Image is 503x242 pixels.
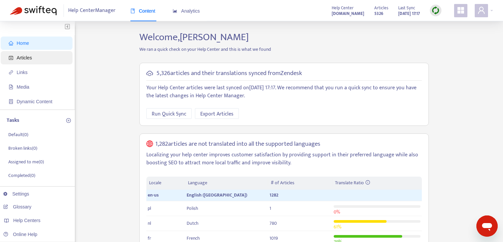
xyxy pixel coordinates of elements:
[139,29,249,45] span: Welcome, [PERSON_NAME]
[8,131,28,138] p: Default ( 0 )
[13,218,41,223] span: Help Centers
[3,232,37,237] a: Online Help
[10,6,57,15] img: Swifteq
[334,223,341,231] span: 61 %
[173,8,200,14] span: Analytics
[17,84,29,90] span: Media
[195,108,239,119] button: Export Articles
[3,191,29,197] a: Settings
[146,70,153,77] span: cloud-sync
[187,191,247,199] span: English ([GEOGRAPHIC_DATA])
[187,234,200,242] span: French
[374,10,383,17] strong: 5326
[17,70,28,75] span: Links
[17,40,29,46] span: Home
[187,204,198,212] span: Polish
[187,219,199,227] span: Dutch
[8,172,35,179] p: Completed ( 0 )
[7,117,19,124] p: Tasks
[3,204,31,209] a: Glossary
[146,177,186,190] th: Locale
[156,70,302,77] h5: 5,326 articles and their translations synced from Zendesk
[130,8,155,14] span: Content
[9,41,13,45] span: home
[269,219,277,227] span: 780
[155,140,320,148] h5: 1,282 articles are not translated into all the supported languages
[134,46,434,53] p: We ran a quick check on your Help Center and this is what we found
[374,4,388,12] span: Articles
[269,234,278,242] span: 1019
[148,204,151,212] span: pl
[269,204,271,212] span: 1
[152,110,186,118] span: Run Quick Sync
[185,177,268,190] th: Language
[9,70,13,75] span: link
[8,158,44,165] p: Assigned to me ( 0 )
[431,6,440,15] img: sync.dc5367851b00ba804db3.png
[477,6,485,14] span: user
[66,118,71,123] span: plus-circle
[334,208,340,216] span: 0 %
[68,4,115,17] span: Help Center Manager
[17,55,32,60] span: Articles
[269,191,278,199] span: 1282
[8,145,37,152] p: Broken links ( 0 )
[146,84,422,100] p: Your Help Center articles were last synced on [DATE] 17:17 . We recommend that you run a quick sy...
[148,219,151,227] span: nl
[146,151,422,167] p: Localizing your help center improves customer satisfaction by providing support in their preferre...
[268,177,332,190] th: # of Articles
[146,108,192,119] button: Run Quick Sync
[332,4,354,12] span: Help Center
[173,9,177,13] span: area-chart
[398,4,415,12] span: Last Sync
[200,110,234,118] span: Export Articles
[146,140,153,148] span: global
[8,186,30,193] p: All tasks ( 0 )
[335,179,419,187] div: Translate Ratio
[148,191,159,199] span: en-us
[332,10,364,17] a: [DOMAIN_NAME]
[9,85,13,89] span: file-image
[457,6,465,14] span: appstore
[130,9,135,13] span: book
[398,10,420,17] strong: [DATE] 17:17
[9,55,13,60] span: account-book
[17,99,52,104] span: Dynamic Content
[476,215,498,237] iframe: Button to launch messaging window
[148,234,151,242] span: fr
[9,99,13,104] span: container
